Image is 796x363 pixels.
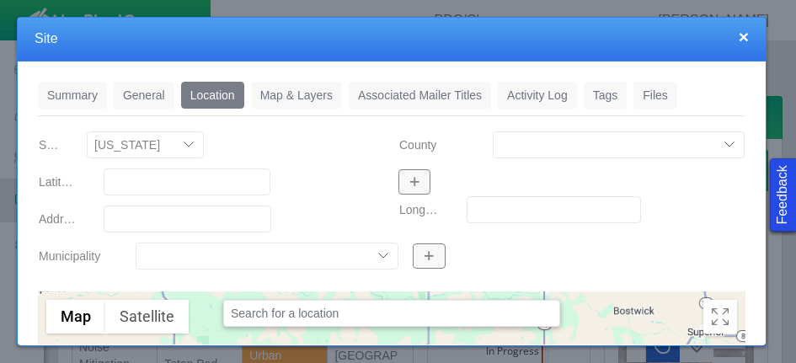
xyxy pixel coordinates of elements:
a: Activity Log [498,82,577,109]
h4: Site [35,30,749,48]
label: Latitude [25,167,90,197]
label: Longitude [386,195,453,225]
a: General [114,82,174,109]
label: County [386,130,479,160]
label: Municipality [25,241,122,271]
button: Show street map [46,300,105,334]
a: Tags [584,82,628,109]
a: Summary [38,82,107,109]
button: Toggle Fullscreen in browser window [703,300,737,334]
input: Search for a location [223,300,560,327]
label: Address [25,204,90,234]
label: State [25,130,73,160]
button: close [739,28,749,45]
a: Files [633,82,677,109]
a: Associated Mailer Titles [349,82,491,109]
a: Location [181,82,244,109]
button: Show satellite imagery [105,300,189,334]
a: Map & Layers [251,82,342,109]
